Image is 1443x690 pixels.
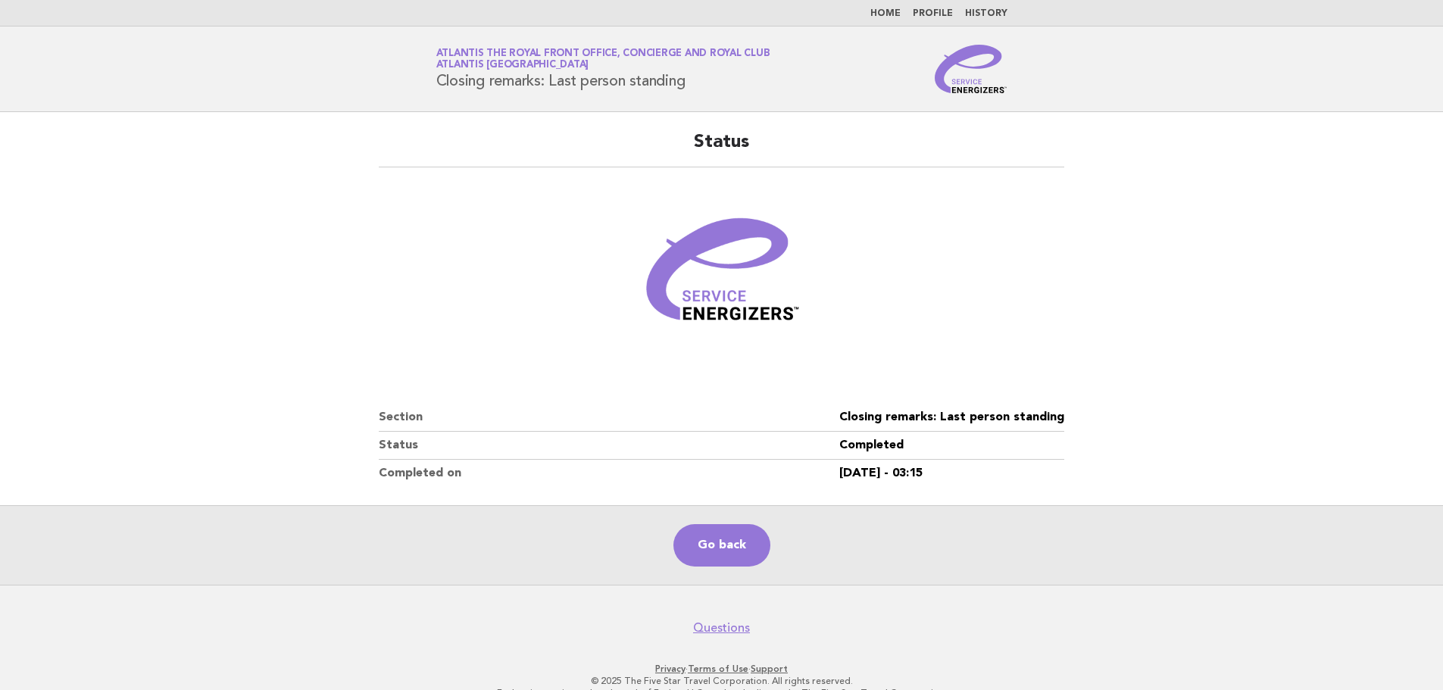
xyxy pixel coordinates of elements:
[379,460,839,487] dt: Completed on
[839,404,1064,432] dd: Closing remarks: Last person standing
[693,620,750,635] a: Questions
[913,9,953,18] a: Profile
[839,432,1064,460] dd: Completed
[965,9,1007,18] a: History
[751,663,788,674] a: Support
[258,675,1185,687] p: © 2025 The Five Star Travel Corporation. All rights reserved.
[436,48,770,70] a: Atlantis The Royal Front Office, Concierge and Royal ClubAtlantis [GEOGRAPHIC_DATA]
[839,460,1064,487] dd: [DATE] - 03:15
[870,9,901,18] a: Home
[379,404,839,432] dt: Section
[436,49,770,89] h1: Closing remarks: Last person standing
[436,61,589,70] span: Atlantis [GEOGRAPHIC_DATA]
[655,663,686,674] a: Privacy
[379,130,1064,167] h2: Status
[379,432,839,460] dt: Status
[688,663,748,674] a: Terms of Use
[673,524,770,567] a: Go back
[631,186,813,367] img: Verified
[258,663,1185,675] p: · ·
[935,45,1007,93] img: Service Energizers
